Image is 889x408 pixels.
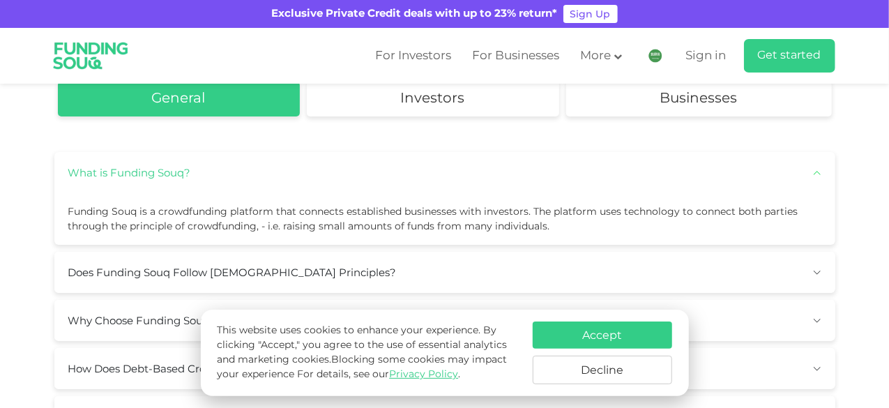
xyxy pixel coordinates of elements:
[272,6,558,22] div: Exclusive Private Credit deals with up to 23% return*
[217,355,507,379] span: Blocking some cookies may impact your experience
[758,50,821,61] span: Get started
[44,31,138,81] img: Logo
[563,5,618,23] a: Sign Up
[533,356,672,384] button: Decline
[389,370,458,379] a: Privacy Policy
[686,50,727,62] span: Sign in
[217,324,518,382] p: This website uses cookies to enhance your experience. By clicking "Accept," you agree to the use ...
[683,45,727,68] a: Sign in
[648,49,662,63] img: SA Flag
[533,322,672,349] button: Accept
[660,91,738,107] h2: Businesses
[54,152,835,193] button: What is Funding Souq?
[372,45,455,68] a: For Investors
[469,45,563,68] a: For Businesses
[297,370,460,379] span: For details, see our .
[54,300,835,341] button: Why Choose Funding Souq?
[54,252,835,293] button: Does Funding Souq Follow [DEMOGRAPHIC_DATA] Principles?
[54,348,835,389] button: How Does Debt-Based Crowdfunding Work?
[401,91,465,107] h2: Investors
[152,91,206,107] h2: General
[566,82,832,116] a: Businesses
[581,50,611,62] span: More
[58,82,300,116] a: General
[68,204,821,234] p: Funding Souq is a crowdfunding platform that connects established businesses with investors. The ...
[307,82,559,116] a: Investors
